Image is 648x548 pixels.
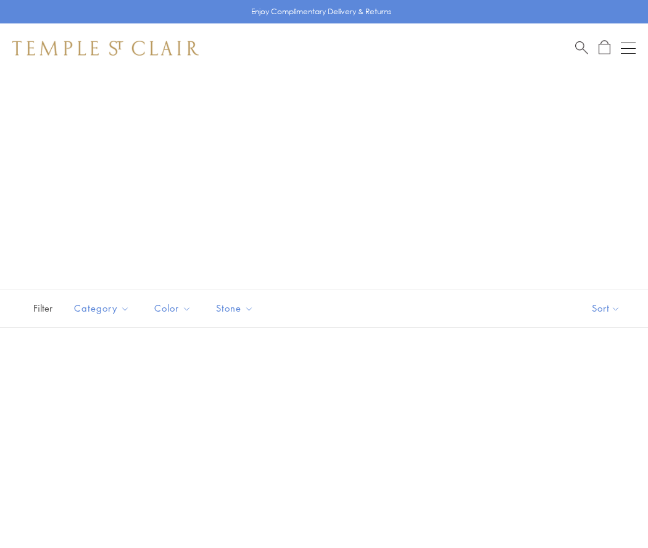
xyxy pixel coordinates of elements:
[148,301,201,316] span: Color
[207,294,263,322] button: Stone
[68,301,139,316] span: Category
[65,294,139,322] button: Category
[621,41,636,56] button: Open navigation
[575,40,588,56] a: Search
[145,294,201,322] button: Color
[251,6,391,18] p: Enjoy Complimentary Delivery & Returns
[210,301,263,316] span: Stone
[564,289,648,327] button: Show sort by
[599,40,610,56] a: Open Shopping Bag
[12,41,199,56] img: Temple St. Clair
